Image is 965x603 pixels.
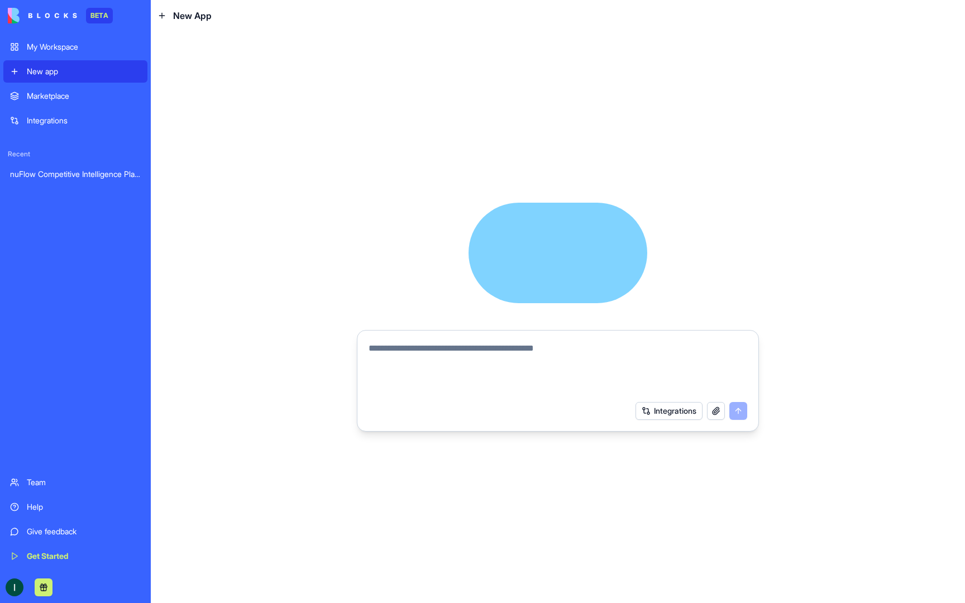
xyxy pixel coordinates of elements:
div: Integrations [27,115,141,126]
span: Recent [3,150,147,159]
div: New app [27,66,141,77]
a: New app [3,60,147,83]
div: Get Started [27,551,141,562]
img: ACg8ocJV2uMIiKnsqtfIFcmlntBBTSD6Na7rqddrW4D6uKzvx_hEKw=s96-c [6,578,23,596]
a: My Workspace [3,36,147,58]
a: Integrations [3,109,147,132]
span: New App [173,9,212,22]
img: logo [8,8,77,23]
a: BETA [8,8,113,23]
a: Help [3,496,147,518]
div: Help [27,501,141,513]
button: Integrations [636,402,703,420]
div: nuFlow Competitive Intelligence Platform [10,169,141,180]
a: Get Started [3,545,147,567]
a: nuFlow Competitive Intelligence Platform [3,163,147,185]
div: Marketplace [27,90,141,102]
a: Team [3,471,147,494]
div: BETA [86,8,113,23]
a: Marketplace [3,85,147,107]
a: Give feedback [3,520,147,543]
div: Give feedback [27,526,141,537]
div: My Workspace [27,41,141,52]
div: Team [27,477,141,488]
